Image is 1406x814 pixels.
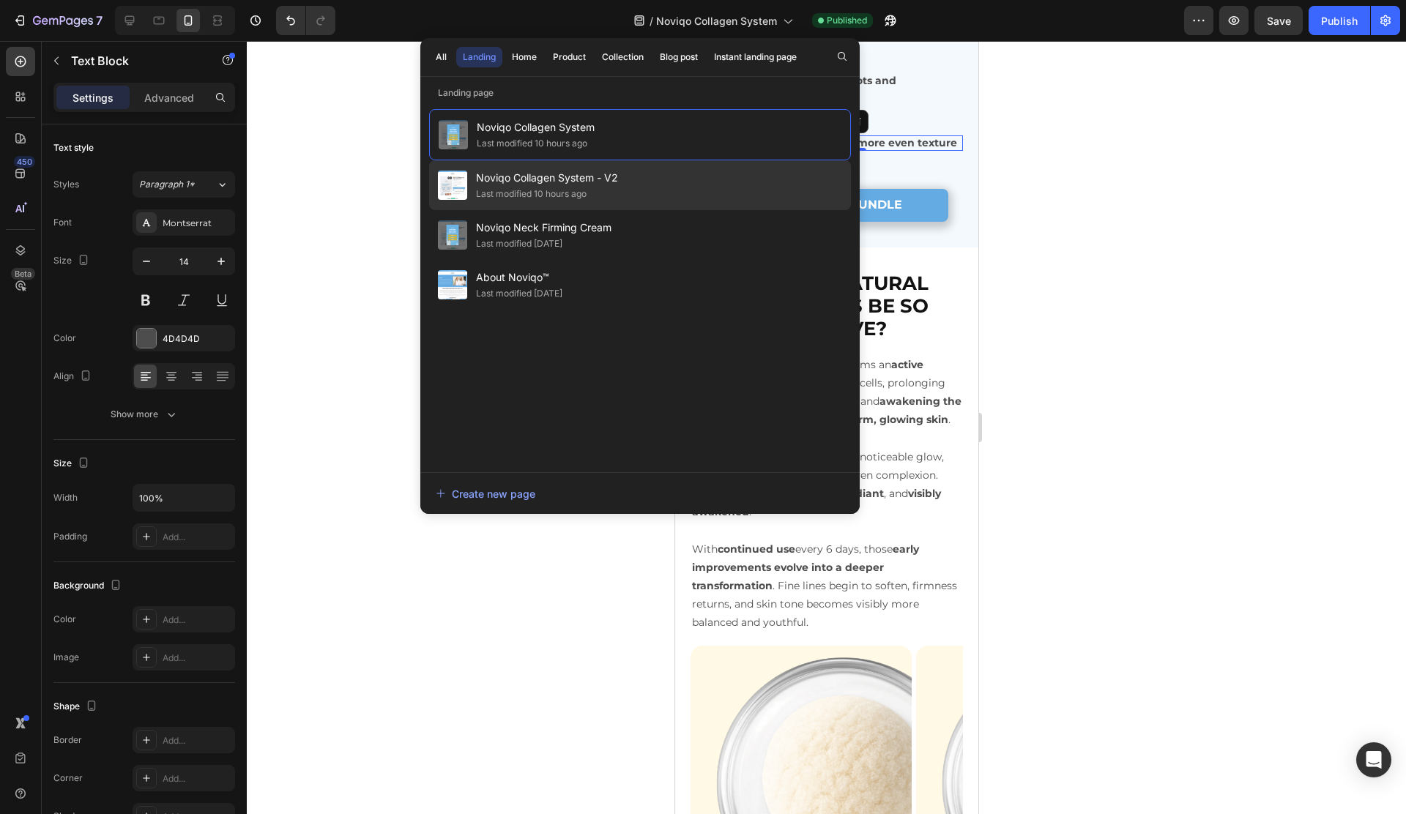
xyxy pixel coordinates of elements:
span: Noviqo Neck Firming Cream [476,219,611,236]
p: CHOOSE YOUR BUNDLE [76,157,227,172]
button: Save [1254,6,1303,35]
div: Padding [53,530,87,543]
div: Text Block [83,74,133,87]
div: All [436,51,447,64]
button: Publish [1309,6,1370,35]
strong: HOW CAN NATURAL INGREDIENTS BE SO EFFECTIVE? [51,231,253,299]
button: Instant landing page [707,47,803,67]
div: Beta [11,268,35,280]
button: Product [546,47,592,67]
div: Undo/Redo [276,6,335,35]
div: Rich Text Editor. Editing area: main [65,94,288,110]
strong: very first use [65,409,134,422]
p: saw [67,96,286,108]
div: Last modified 10 hours ago [477,136,587,151]
div: Blog post [660,51,698,64]
div: Size [53,454,92,474]
div: 450 [14,156,35,168]
div: Publish [1321,13,1358,29]
div: Last modified 10 hours ago [476,187,587,201]
div: Product [553,51,586,64]
div: Text style [53,141,94,154]
button: 7 [6,6,109,35]
div: Last modified [DATE] [476,286,562,301]
div: Font [53,216,72,229]
div: Add... [163,734,231,747]
div: Background [53,576,124,596]
input: Auto [133,485,234,511]
p: reported [67,34,286,59]
a: CHOOSE YOUR BUNDLE [30,148,272,181]
span: Noviqo Collagen System [477,119,595,136]
div: Width [53,491,78,504]
span: Noviqo Collagen System [656,13,777,29]
div: Align [53,367,94,387]
span: Noviqo Collagen System - V2 [476,169,618,187]
button: Paragraph 1* [133,171,235,198]
button: Collection [595,47,650,67]
button: All [429,47,453,67]
p: 7 [96,12,103,29]
div: Home [512,51,537,64]
div: Landing [463,51,496,64]
p: Settings [72,90,114,105]
strong: early improvements evolve into a deeper transformation [17,501,244,551]
strong: visibly awakened [17,446,266,477]
div: Shape [53,697,100,717]
button: Show more [53,401,235,427]
div: Color [53,332,76,345]
div: Size [53,251,92,271]
p: Text Block [71,52,196,70]
div: Open Intercom Messenger [1356,742,1391,777]
div: Create new page [436,486,535,501]
span: Save [1267,15,1291,27]
div: Add... [163,531,231,544]
div: Show more [111,407,179,422]
span: Paragraph 1* [139,178,195,191]
button: Landing [456,47,502,67]
div: Add... [163,613,231,627]
div: Montserrat [163,217,231,230]
span: About Noviqo™ [476,269,562,286]
p: Landing page [420,86,860,100]
span: Published [827,14,867,27]
div: Corner [53,772,83,785]
p: Noviqo™’s advanced formula forms an along the skin cells, prolonging the skin’s natural growth ph... [17,315,287,389]
div: Styles [53,178,79,191]
div: Instant landing page [714,51,797,64]
div: 4D4D4D [163,332,231,346]
div: Add... [163,651,231,665]
strong: skin will look refreshed, radiant [40,446,209,459]
p: Advanced [144,90,194,105]
div: Border [53,733,82,747]
strong: continued use [42,501,120,515]
img: gempages_566123104753943382-ebde29b2-f5db-4c22-b279-b4064eaf5683.png [15,80,60,124]
div: Color [53,613,76,626]
div: Collection [602,51,644,64]
strong: firmer skin and a more even texture [86,95,282,108]
div: Image [53,651,79,664]
button: Create new page [435,479,845,508]
img: gempages_566123104753943382-c07853f4-b944-44ca-8cb0-651510f4c109.png [15,24,60,69]
button: Home [505,47,543,67]
p: From the , expect a noticeable glow, smoother texture, and a more even complexion. Your , and . [17,407,287,481]
button: Blog post [653,47,704,67]
div: Add... [163,772,231,785]
div: Last modified [DATE] [476,236,562,251]
p: With every 6 days, those . Fine lines begin to soften, firmness returns, and skin tone becomes vi... [17,499,287,591]
strong: active ingredient depot [17,317,248,348]
span: / [650,13,653,29]
strong: fewer age spots and [MEDICAL_DATA] [67,33,221,59]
